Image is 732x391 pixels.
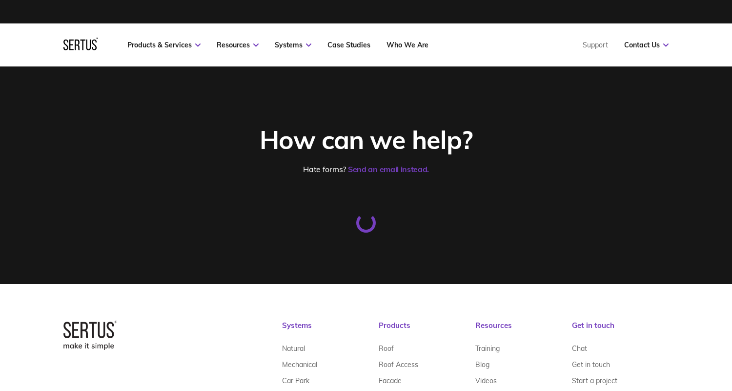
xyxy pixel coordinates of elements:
a: Car Park [282,372,309,389]
a: Roof [379,340,394,356]
a: Case Studies [327,41,370,49]
a: Blog [475,356,489,372]
a: Send an email instead. [348,164,429,174]
a: Who We Are [386,41,428,49]
a: Natural [282,340,305,356]
a: Chat [572,340,587,356]
a: Contact Us [624,41,669,49]
div: Hate forms? [148,164,585,174]
a: Start a project [572,372,617,389]
div: How can we help? [148,124,585,155]
a: Videos [475,372,497,389]
a: Mechanical [282,356,317,372]
a: Facade [379,372,402,389]
div: Products [379,321,475,340]
a: Systems [275,41,311,49]
a: Support [583,41,608,49]
div: Resources [475,321,572,340]
a: Training [475,340,500,356]
div: Systems [282,321,379,340]
a: Resources [217,41,259,49]
a: Get in touch [572,356,610,372]
a: Products & Services [127,41,201,49]
a: Roof Access [379,356,418,372]
div: Get in touch [572,321,669,340]
img: logo-box-2bec1e6d7ed5feb70a4f09a85fa1bbdd.png [63,321,117,350]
